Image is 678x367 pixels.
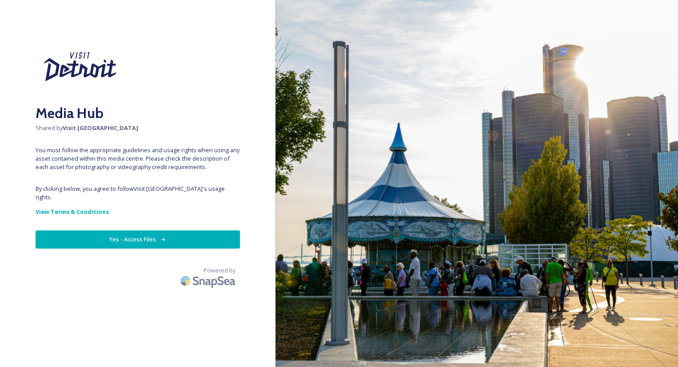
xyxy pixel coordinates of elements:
[178,270,240,291] img: SnapSea Logo
[36,208,109,216] strong: View Terms & Conditions
[36,206,240,217] a: View Terms & Conditions
[203,266,235,275] span: Powered by
[36,103,240,124] h2: Media Hub
[36,230,240,249] button: Yes - Access Files
[36,185,240,201] span: By clicking below, you agree to follow Visit [GEOGRAPHIC_DATA] 's usage rights.
[36,36,124,98] img: Visit%20Detroit%20New%202024.svg
[36,146,240,172] span: You must follow the appropriate guidelines and usage rights when using any asset contained within...
[36,124,240,132] span: Shared by
[63,124,138,132] strong: Visit [GEOGRAPHIC_DATA]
